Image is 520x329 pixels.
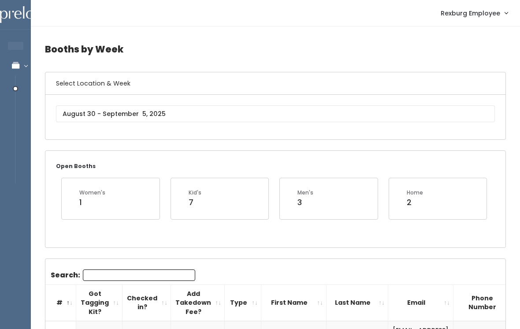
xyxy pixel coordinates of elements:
[441,8,500,18] span: Rexburg Employee
[56,105,495,122] input: August 30 - September 5, 2025
[171,284,225,321] th: Add Takedown Fee?: activate to sort column ascending
[56,162,96,170] small: Open Booths
[79,189,105,197] div: Women's
[407,197,423,208] div: 2
[45,37,506,61] h4: Booths by Week
[79,197,105,208] div: 1
[45,284,76,321] th: #: activate to sort column descending
[297,197,313,208] div: 3
[76,284,123,321] th: Got Tagging Kit?: activate to sort column ascending
[45,72,505,95] h6: Select Location & Week
[327,284,388,321] th: Last Name: activate to sort column ascending
[189,197,201,208] div: 7
[261,284,327,321] th: First Name: activate to sort column ascending
[225,284,261,321] th: Type: activate to sort column ascending
[189,189,201,197] div: Kid's
[51,269,195,281] label: Search:
[388,284,453,321] th: Email: activate to sort column ascending
[407,189,423,197] div: Home
[123,284,171,321] th: Checked in?: activate to sort column ascending
[297,189,313,197] div: Men's
[83,269,195,281] input: Search:
[453,284,520,321] th: Phone Number: activate to sort column ascending
[432,4,516,22] a: Rexburg Employee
